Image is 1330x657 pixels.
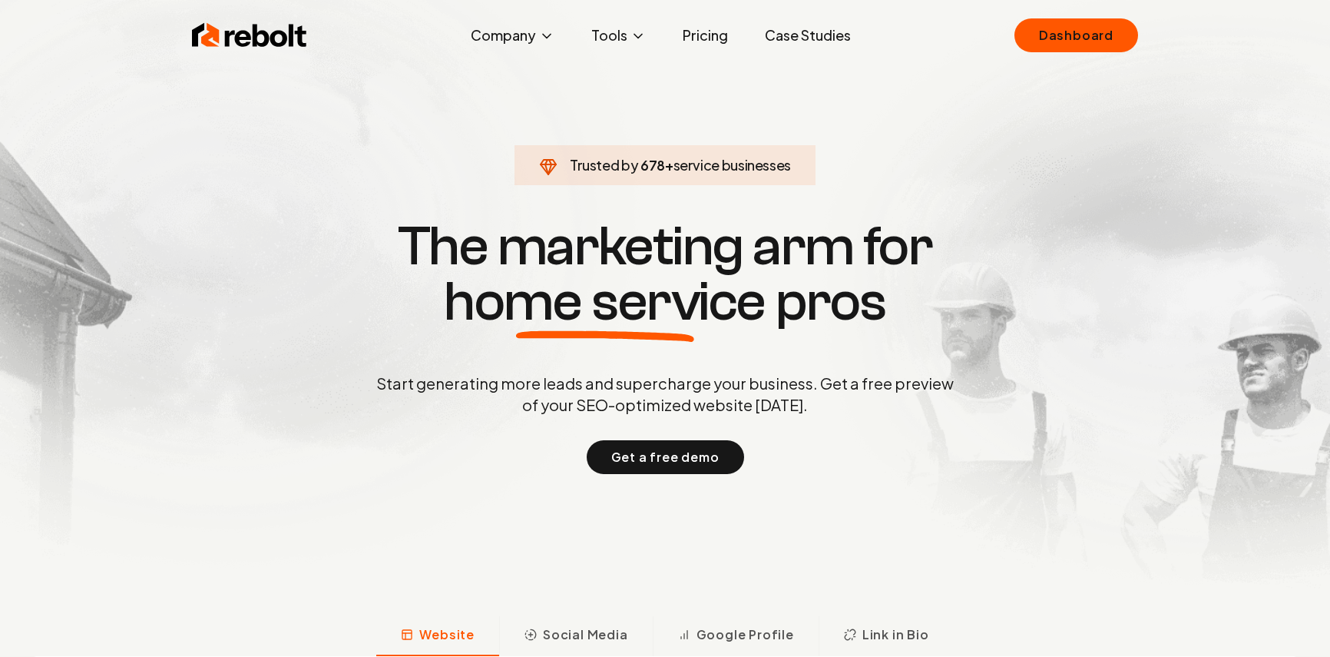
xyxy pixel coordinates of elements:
[373,373,957,416] p: Start generating more leads and supercharge your business. Get a free preview of your SEO-optimiz...
[499,616,653,656] button: Social Media
[587,440,744,474] button: Get a free demo
[819,616,954,656] button: Link in Bio
[579,20,658,51] button: Tools
[543,625,628,644] span: Social Media
[696,625,794,644] span: Google Profile
[192,20,307,51] img: Rebolt Logo
[753,20,863,51] a: Case Studies
[673,156,792,174] span: service businesses
[376,616,499,656] button: Website
[419,625,475,644] span: Website
[670,20,740,51] a: Pricing
[665,156,673,174] span: +
[862,625,929,644] span: Link in Bio
[570,156,638,174] span: Trusted by
[444,274,766,330] span: home service
[1014,18,1138,52] a: Dashboard
[640,154,665,176] span: 678
[458,20,567,51] button: Company
[653,616,819,656] button: Google Profile
[296,219,1034,330] h1: The marketing arm for pros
